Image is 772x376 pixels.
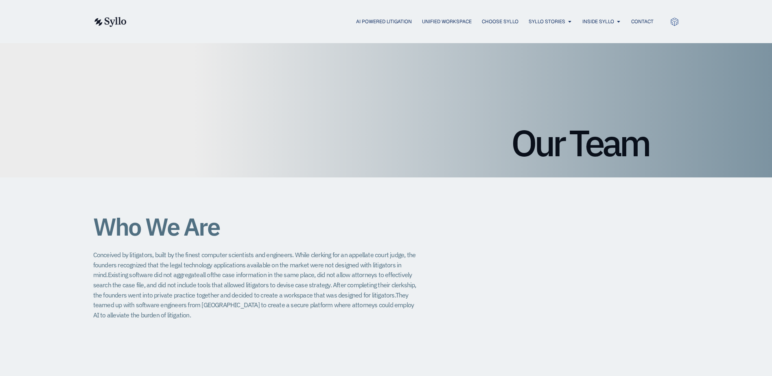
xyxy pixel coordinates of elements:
a: Inside Syllo [582,18,614,25]
a: Syllo Stories [529,18,565,25]
span: the case information in the same place, did not allow attorneys to effectively search the case fi... [93,271,412,289]
h1: Our Team [124,125,649,161]
span: Existing software did not aggregate [108,271,200,279]
span: Conceived by litigators, built by the finest computer scientists and engineers. While clerking fo... [93,251,416,279]
a: AI Powered Litigation [356,18,412,25]
a: Choose Syllo [482,18,518,25]
h1: Who We Are [93,213,419,240]
div: Menu Toggle [143,18,654,26]
span: all of [200,271,212,279]
a: Contact [631,18,654,25]
span: After completing their clerkship, the founders went into private practice together and decided to... [93,281,416,299]
img: syllo [93,17,127,27]
nav: Menu [143,18,654,26]
a: Unified Workspace [422,18,472,25]
span: They teamed up with software engineers from [GEOGRAPHIC_DATA] to create a secure platform where a... [93,291,414,319]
